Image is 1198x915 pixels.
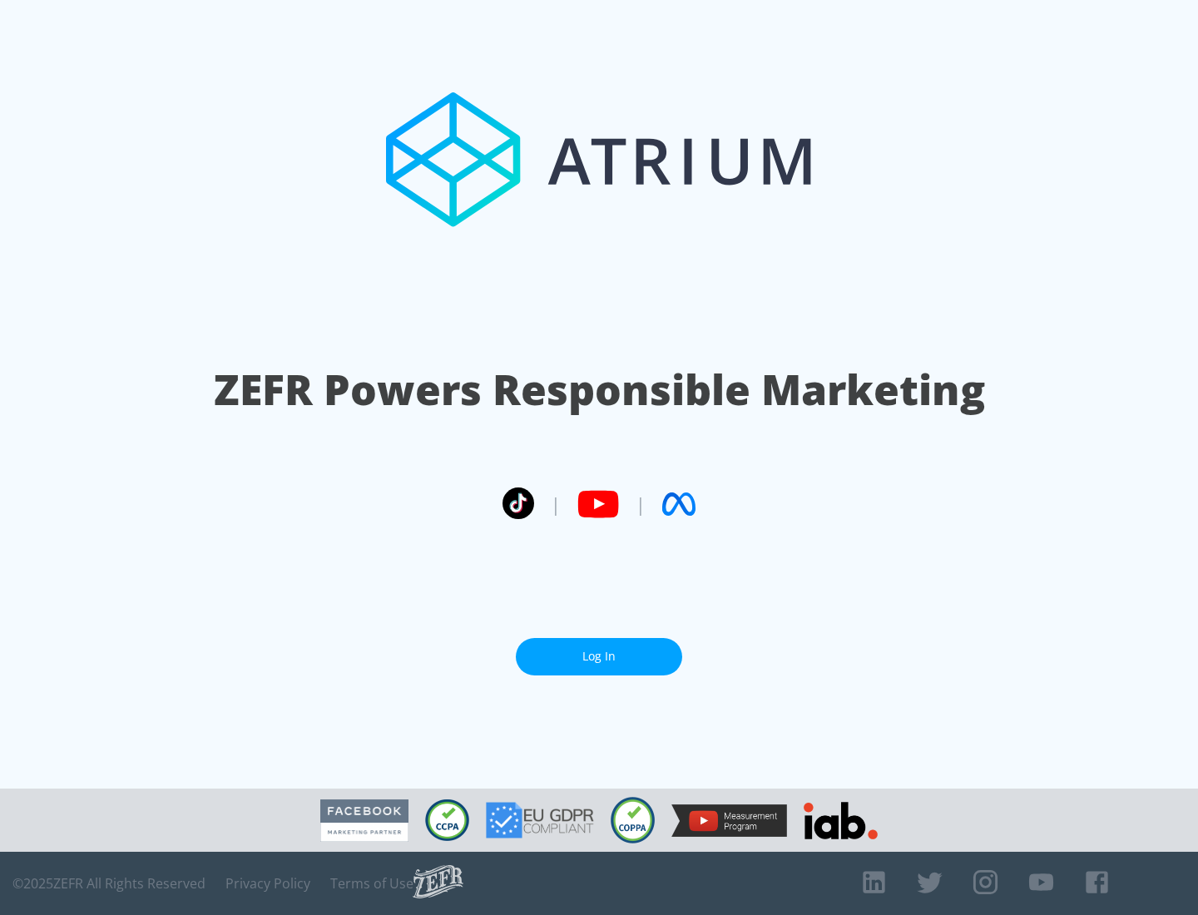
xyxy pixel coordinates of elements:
img: IAB [804,802,878,839]
img: Facebook Marketing Partner [320,799,408,842]
span: | [551,492,561,517]
a: Terms of Use [330,875,413,892]
img: YouTube Measurement Program [671,804,787,837]
a: Privacy Policy [225,875,310,892]
h1: ZEFR Powers Responsible Marketing [214,361,985,418]
img: GDPR Compliant [486,802,594,838]
span: © 2025 ZEFR All Rights Reserved [12,875,205,892]
img: COPPA Compliant [611,797,655,843]
a: Log In [516,638,682,675]
img: CCPA Compliant [425,799,469,841]
span: | [636,492,646,517]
